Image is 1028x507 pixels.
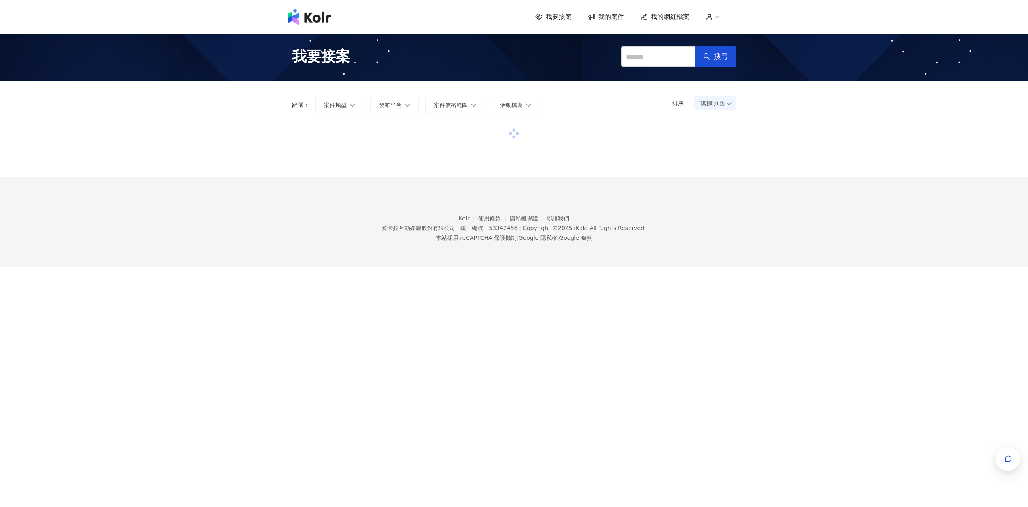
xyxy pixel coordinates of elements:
button: 案件類型 [315,97,364,113]
div: 統一編號：53342456 [460,225,517,231]
span: 案件類型 [324,102,347,108]
button: 活動檔期 [492,97,540,113]
p: 排序： [672,100,694,107]
button: 案件價格範圍 [425,97,485,113]
span: 我要接案 [546,13,572,21]
a: Kolr [459,215,478,222]
a: 我的案件 [588,13,624,21]
button: 發布平台 [370,97,419,113]
a: 聯絡我們 [547,215,569,222]
div: Copyright © 2025 All Rights Reserved. [523,225,646,231]
span: 我的網紅檔案 [651,13,690,21]
a: Google 條款 [559,235,592,241]
span: 活動檔期 [500,102,523,108]
img: logo [288,9,331,25]
a: 我的網紅檔案 [640,13,690,21]
span: | [517,235,519,241]
button: 搜尋 [695,46,736,67]
span: 搜尋 [714,52,728,61]
a: 使用條款 [478,215,510,222]
a: iKala [574,225,588,231]
div: 愛卡拉互動媒體股份有限公司 [382,225,455,231]
span: 我的案件 [598,13,624,21]
span: 本站採用 reCAPTCHA 保護機制 [436,233,592,243]
span: | [519,225,521,231]
span: 我要接案 [292,46,350,67]
span: 案件價格範圍 [434,102,468,108]
a: 隱私權保護 [510,215,547,222]
a: Google 隱私權 [519,235,557,241]
span: search [703,53,711,60]
p: 篩選： [292,102,309,108]
a: 我要接案 [535,13,572,21]
span: 發布平台 [379,102,402,108]
span: | [557,235,559,241]
span: 日期新到舊 [697,97,734,109]
span: | [457,225,459,231]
